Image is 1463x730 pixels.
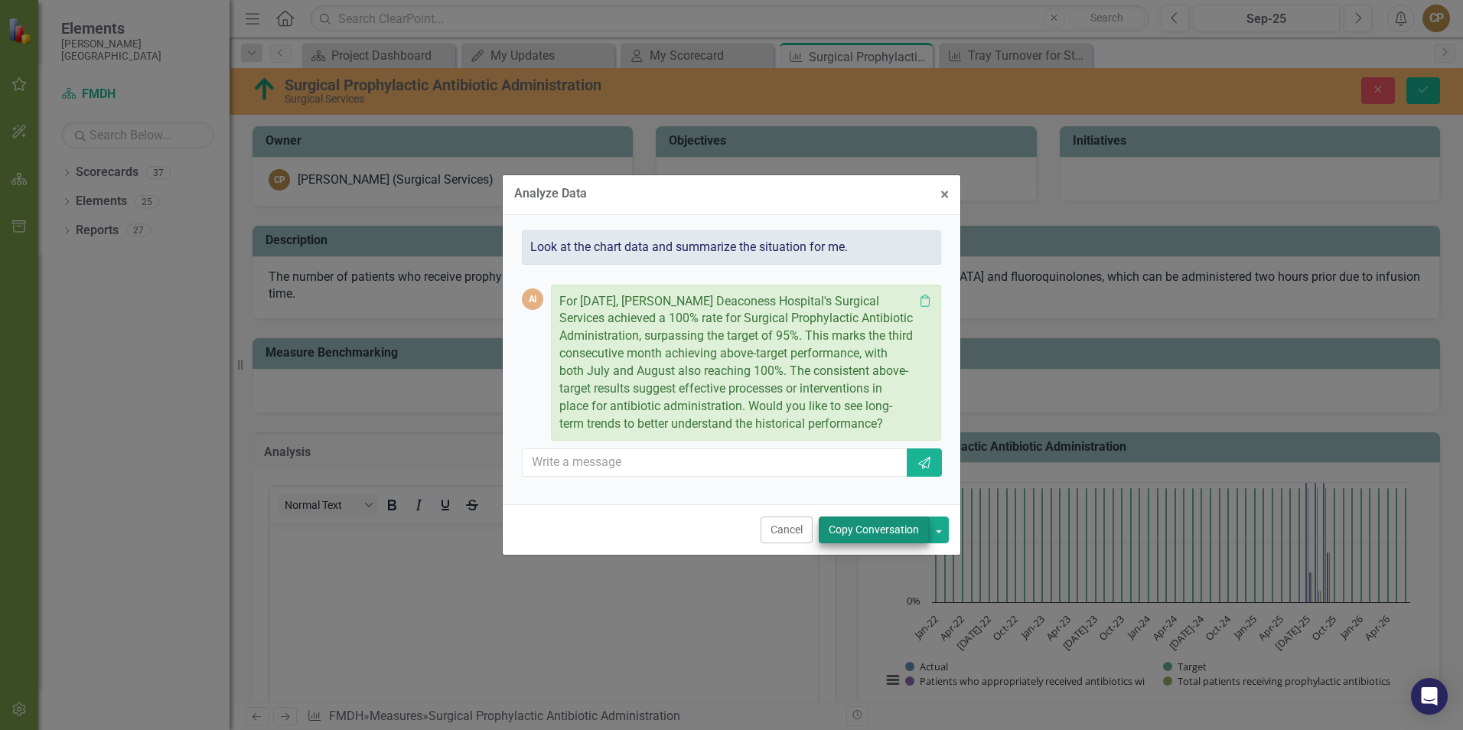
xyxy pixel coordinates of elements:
[819,517,929,543] button: Copy Conversation
[522,230,941,265] div: Look at the chart data and summarize the situation for me.
[940,185,949,204] span: ×
[1411,678,1448,715] div: Open Intercom Messenger
[522,288,543,310] div: AI
[514,187,587,200] div: Analyze Data
[522,448,908,477] input: Write a message
[761,517,813,543] button: Cancel
[559,293,914,433] p: For [DATE], [PERSON_NAME] Deaconess Hospital's Surgical Services achieved a 100% rate for Surgica...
